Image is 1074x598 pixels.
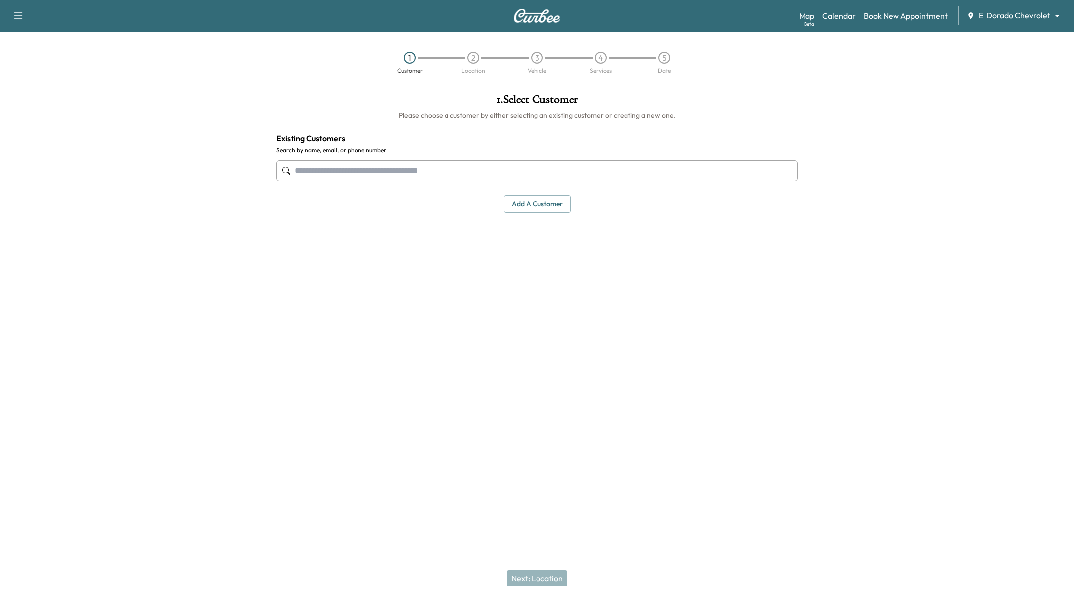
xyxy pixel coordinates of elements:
[276,110,798,120] h6: Please choose a customer by either selecting an existing customer or creating a new one.
[513,9,561,23] img: Curbee Logo
[504,195,571,213] button: Add a customer
[461,68,485,74] div: Location
[276,94,798,110] h1: 1 . Select Customer
[528,68,546,74] div: Vehicle
[467,52,479,64] div: 2
[804,20,814,28] div: Beta
[658,52,670,64] div: 5
[799,10,814,22] a: MapBeta
[822,10,856,22] a: Calendar
[864,10,948,22] a: Book New Appointment
[531,52,543,64] div: 3
[658,68,671,74] div: Date
[404,52,416,64] div: 1
[276,146,798,154] label: Search by name, email, or phone number
[979,10,1050,21] span: El Dorado Chevrolet
[276,132,798,144] h4: Existing Customers
[397,68,423,74] div: Customer
[590,68,612,74] div: Services
[595,52,607,64] div: 4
